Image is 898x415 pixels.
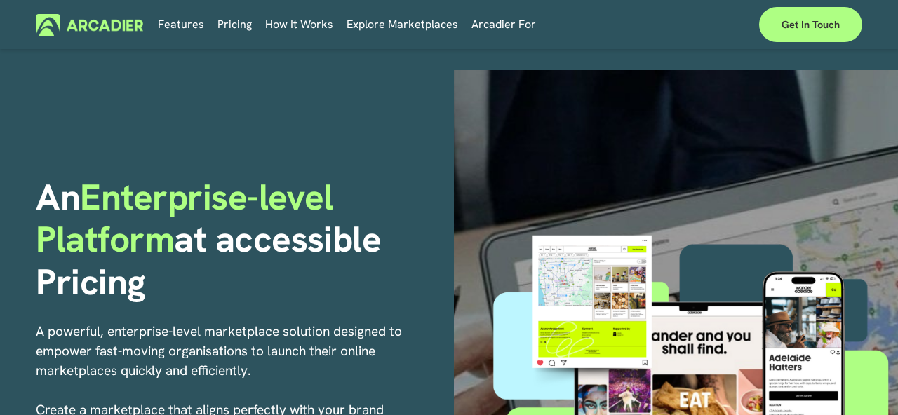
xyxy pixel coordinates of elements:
[217,14,252,36] a: Pricing
[759,7,862,42] a: Get in touch
[347,14,458,36] a: Explore Marketplaces
[36,174,342,264] span: Enterprise-level Platform
[265,15,333,34] span: How It Works
[36,177,444,304] h1: An at accessible Pricing
[471,15,536,34] span: Arcadier For
[158,14,204,36] a: Features
[36,14,143,36] img: Arcadier
[265,14,333,36] a: folder dropdown
[471,14,536,36] a: folder dropdown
